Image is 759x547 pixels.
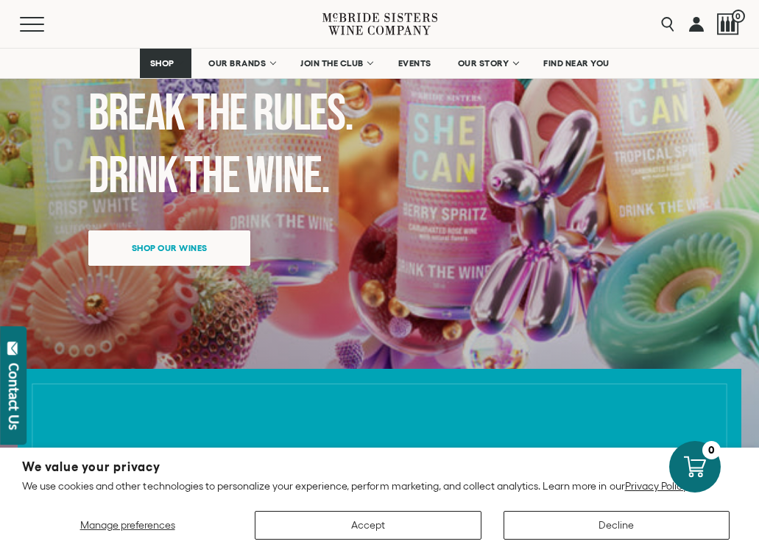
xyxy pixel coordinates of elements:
span: OUR BRANDS [208,58,266,68]
div: 0 [702,441,721,459]
a: OUR BRANDS [199,49,283,78]
span: OUR STORY [458,58,509,68]
button: Accept [255,511,481,540]
span: EVENTS [398,58,431,68]
span: SHOP [149,58,174,68]
span: Drink [88,146,177,208]
span: 0 [732,10,745,23]
button: Manage preferences [22,511,233,540]
span: JOIN THE CLUB [300,58,364,68]
button: Decline [504,511,730,540]
span: Break [88,83,185,145]
span: Manage preferences [80,519,175,531]
span: Rules. [253,83,353,145]
span: Shop our wines [106,233,233,262]
a: JOIN THE CLUB [291,49,381,78]
a: OUR STORY [448,49,527,78]
h2: We value your privacy [22,461,737,473]
span: the [191,83,247,145]
a: FIND NEAR YOU [534,49,619,78]
span: the [184,146,239,208]
p: We use cookies and other technologies to personalize your experience, perform marketing, and coll... [22,479,737,493]
a: EVENTS [389,49,441,78]
a: SHOP [140,49,191,78]
a: Privacy Policy. [625,480,689,492]
span: FIND NEAR YOU [543,58,610,68]
button: Mobile Menu Trigger [20,17,73,32]
span: Wine. [246,146,329,208]
a: Shop our wines [88,230,250,266]
div: Contact Us [7,363,21,430]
